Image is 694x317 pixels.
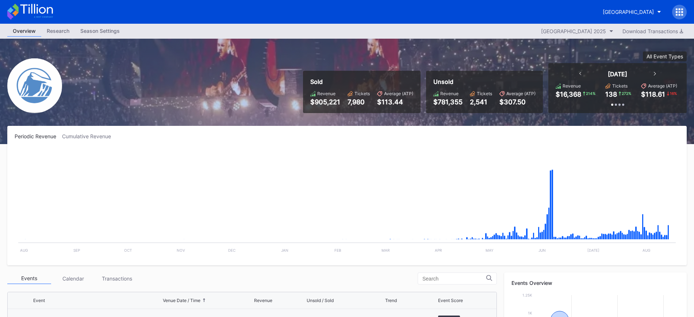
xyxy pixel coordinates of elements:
text: Aug [643,248,650,252]
div: $781,355 [433,98,463,106]
img: Devils-Logo.png [7,58,62,113]
div: Unsold [433,78,536,85]
div: $307.50 [499,98,536,106]
div: Event [33,298,45,303]
div: Research [41,26,75,36]
div: Cumulative Revenue [62,133,117,139]
button: All Event Types [643,51,687,61]
div: Venue Date / Time [163,298,200,303]
div: Tickets [354,91,370,96]
text: Dec [228,248,235,252]
div: [DATE] [608,70,627,78]
div: Tickets [477,91,492,96]
div: 272 % [621,90,632,96]
a: Season Settings [75,26,125,37]
text: Feb [334,248,341,252]
div: Events [7,273,51,284]
div: Season Settings [75,26,125,36]
div: Sold [310,78,413,85]
text: [DATE] [587,248,599,252]
div: Average (ATP) [648,83,677,89]
div: Transactions [95,273,139,284]
a: Research [41,26,75,37]
text: May [486,248,494,252]
div: Periodic Revenue [15,133,62,139]
div: [GEOGRAPHIC_DATA] [603,9,654,15]
div: $905,221 [310,98,340,106]
div: Revenue [563,83,581,89]
div: 16 % [669,90,678,96]
svg: Chart title [15,148,679,258]
div: 2,541 [470,98,492,106]
div: Revenue [440,91,459,96]
div: Revenue [317,91,336,96]
div: Download Transactions [622,28,683,34]
text: Nov [177,248,185,252]
text: Oct [124,248,132,252]
text: 1k [528,311,532,315]
text: Sep [73,248,80,252]
button: [GEOGRAPHIC_DATA] 2025 [537,26,617,36]
div: 7,980 [348,98,370,106]
div: Calendar [51,273,95,284]
div: Average (ATP) [506,91,536,96]
text: Aug [20,248,28,252]
text: Jan [281,248,288,252]
a: Overview [7,26,41,37]
div: [GEOGRAPHIC_DATA] 2025 [541,28,606,34]
div: $113.44 [377,98,413,106]
div: $118.61 [641,90,665,98]
text: Apr [435,248,442,252]
div: All Event Types [647,53,683,59]
text: Jun [538,248,546,252]
button: Download Transactions [619,26,687,36]
div: Average (ATP) [384,91,413,96]
div: Tickets [612,83,628,89]
div: 214 % [585,90,596,96]
div: $16,368 [556,90,581,98]
input: Search [422,276,486,282]
div: Event Score [438,298,463,303]
button: [GEOGRAPHIC_DATA] [597,5,667,19]
div: Events Overview [511,280,679,286]
div: Unsold / Sold [307,298,334,303]
text: Mar [381,248,390,252]
text: 1.25k [522,293,532,297]
div: Trend [385,298,397,303]
div: Revenue [254,298,272,303]
div: 138 [605,90,617,98]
